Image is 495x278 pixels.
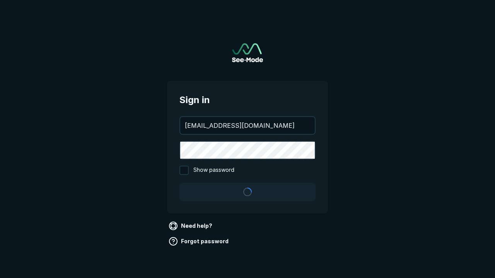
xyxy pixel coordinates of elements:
span: Show password [193,166,234,175]
span: Sign in [179,93,316,107]
input: your@email.com [180,117,315,134]
a: Go to sign in [232,43,263,62]
a: Need help? [167,220,215,232]
img: See-Mode Logo [232,43,263,62]
a: Forgot password [167,235,232,247]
